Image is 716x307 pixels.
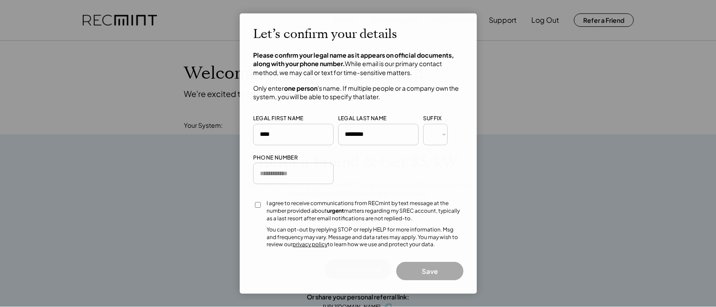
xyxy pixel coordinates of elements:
[253,27,397,42] h2: Let’s confirm your details
[267,226,463,248] div: You can opt-out by replying STOP or reply HELP for more information. Msg and frequency may vary. ...
[253,51,455,68] strong: Please confirm your legal name as it appears on official documents, along with your phone number.
[396,262,463,280] button: Save
[327,207,344,214] strong: urgent
[267,200,463,222] div: I agree to receive communications from RECmint by text message at the number provided about matte...
[253,51,463,77] h4: While email is our primary contact method, we may call or text for time-sensitive matters.
[338,115,387,122] div: LEGAL LAST NAME
[284,84,318,92] strong: one person
[292,241,327,248] a: privacy policy
[253,154,298,162] div: PHONE NUMBER
[253,115,304,122] div: LEGAL FIRST NAME
[423,115,442,122] div: SUFFIX
[253,84,463,101] h4: Only enter 's name. If multiple people or a company own the system, you will be able to specify t...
